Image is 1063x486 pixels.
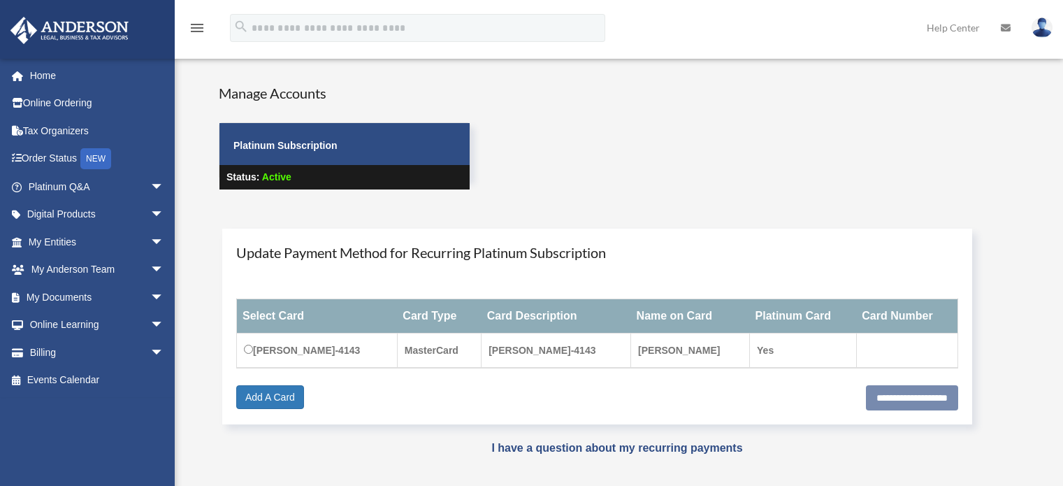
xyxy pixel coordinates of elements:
[10,228,185,256] a: My Entitiesarrow_drop_down
[482,334,631,369] td: [PERSON_NAME]-4143
[150,311,178,340] span: arrow_drop_down
[10,62,185,90] a: Home
[631,299,750,334] th: Name on Card
[150,173,178,201] span: arrow_drop_down
[10,283,185,311] a: My Documentsarrow_drop_down
[150,201,178,229] span: arrow_drop_down
[10,366,185,394] a: Events Calendar
[10,201,185,229] a: Digital Productsarrow_drop_down
[233,19,249,34] i: search
[10,117,185,145] a: Tax Organizers
[80,148,111,169] div: NEW
[10,90,185,117] a: Online Ordering
[150,283,178,312] span: arrow_drop_down
[189,24,205,36] a: menu
[237,334,398,369] td: [PERSON_NAME]-4143
[631,334,750,369] td: [PERSON_NAME]
[491,442,742,454] a: I have a question about my recurring payments
[6,17,133,44] img: Anderson Advisors Platinum Portal
[10,311,185,339] a: Online Learningarrow_drop_down
[397,334,481,369] td: MasterCard
[1032,17,1053,38] img: User Pic
[10,256,185,284] a: My Anderson Teamarrow_drop_down
[150,228,178,257] span: arrow_drop_down
[237,299,398,334] th: Select Card
[219,83,470,103] h4: Manage Accounts
[233,140,338,151] strong: Platinum Subscription
[10,338,185,366] a: Billingarrow_drop_down
[856,299,957,334] th: Card Number
[189,20,205,36] i: menu
[150,338,178,367] span: arrow_drop_down
[236,385,304,409] a: Add A Card
[236,243,958,262] h4: Update Payment Method for Recurring Platinum Subscription
[262,171,291,183] span: Active
[482,299,631,334] th: Card Description
[750,299,857,334] th: Platinum Card
[10,145,185,173] a: Order StatusNEW
[750,334,857,369] td: Yes
[10,173,185,201] a: Platinum Q&Aarrow_drop_down
[150,256,178,285] span: arrow_drop_down
[226,171,259,183] strong: Status:
[397,299,481,334] th: Card Type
